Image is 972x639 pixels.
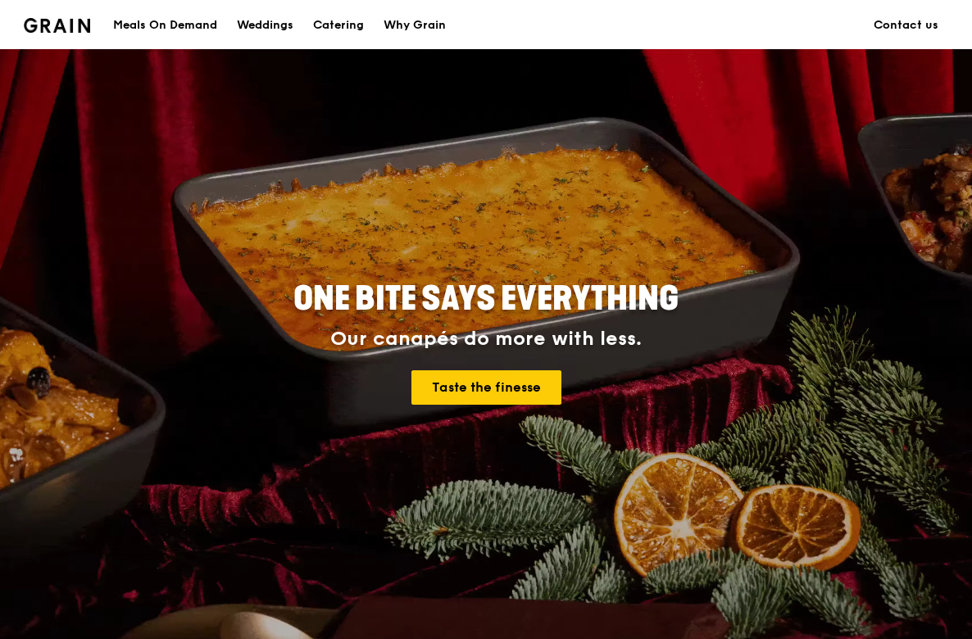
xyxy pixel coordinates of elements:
[313,1,364,50] div: Catering
[24,18,90,33] img: Grain
[237,1,293,50] div: Weddings
[293,279,679,319] span: ONE BITE SAYS EVERYTHING
[113,1,217,50] div: Meals On Demand
[191,328,781,351] div: Our canapés do more with less.
[864,1,948,50] a: Contact us
[411,370,561,405] a: Taste the finesse
[303,1,374,50] a: Catering
[384,1,446,50] div: Why Grain
[227,1,303,50] a: Weddings
[374,1,456,50] a: Why Grain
